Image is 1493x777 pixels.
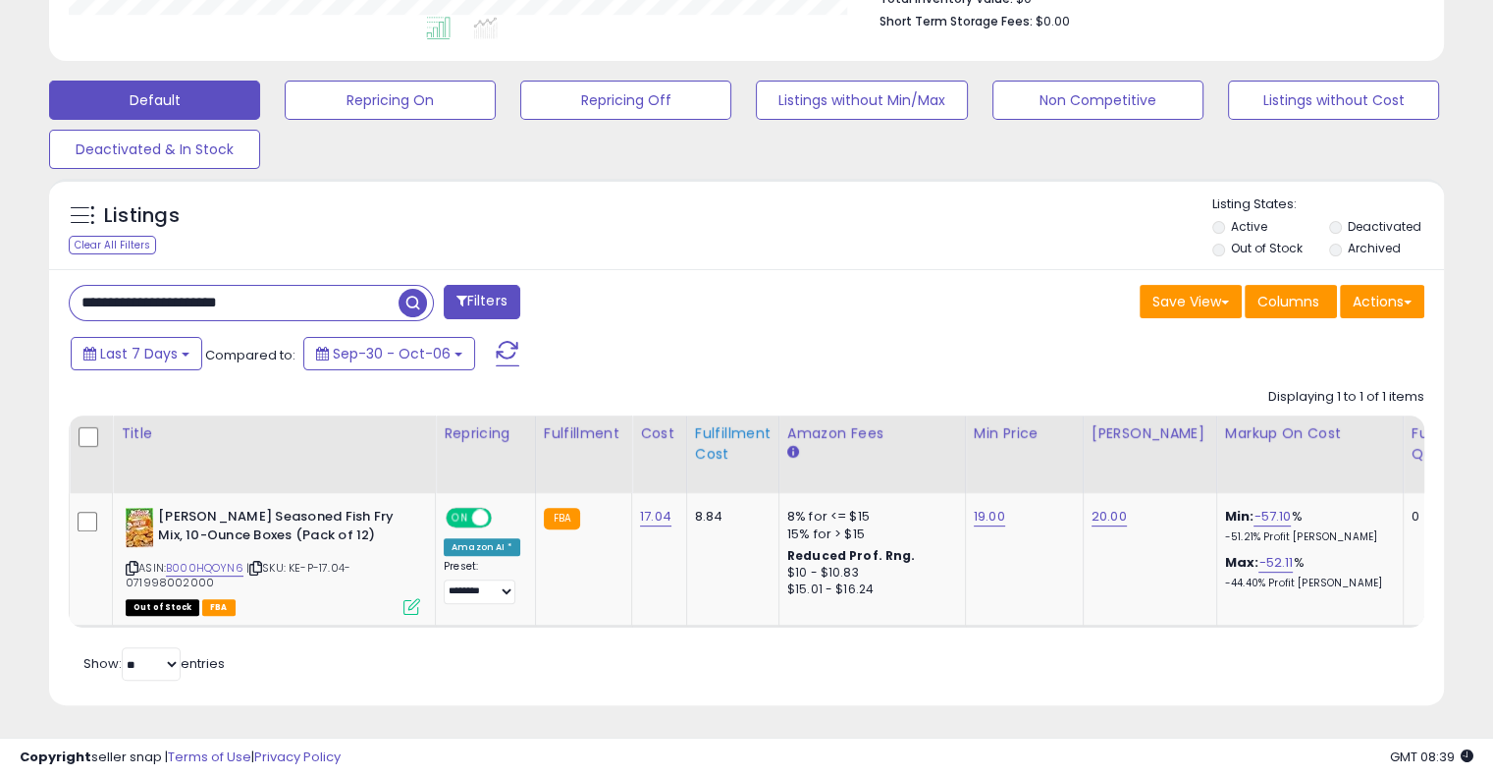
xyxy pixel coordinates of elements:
[787,423,957,444] div: Amazon Fees
[787,547,916,564] b: Reduced Prof. Rng.
[1225,577,1388,590] p: -44.40% Profit [PERSON_NAME]
[1225,507,1254,526] b: Min:
[974,507,1005,527] a: 19.00
[787,565,950,582] div: $10 - $10.83
[1092,507,1127,527] a: 20.00
[126,560,350,589] span: | SKU: KE-P-17.04-071998002000
[448,510,472,527] span: ON
[202,599,236,616] span: FBA
[640,423,678,444] div: Cost
[444,538,520,556] div: Amazon AI *
[1231,218,1267,235] label: Active
[1225,508,1388,544] div: %
[1036,12,1070,30] span: $0.00
[1257,292,1319,311] span: Columns
[489,510,520,527] span: OFF
[254,748,341,766] a: Privacy Policy
[1225,530,1388,544] p: -51.21% Profit [PERSON_NAME]
[544,508,580,529] small: FBA
[880,13,1033,29] b: Short Term Storage Fees:
[1258,553,1293,573] a: -52.11
[69,236,156,254] div: Clear All Filters
[1340,285,1424,318] button: Actions
[1228,81,1439,120] button: Listings without Cost
[520,81,731,120] button: Repricing Off
[49,81,260,120] button: Default
[126,508,153,547] img: 51AVVl2MyyL._SL40_.jpg
[205,346,295,364] span: Compared to:
[1347,218,1420,235] label: Deactivated
[158,508,397,549] b: [PERSON_NAME] Seasoned Fish Fry Mix, 10-Ounce Boxes (Pack of 12)
[20,748,91,766] strong: Copyright
[974,423,1075,444] div: Min Price
[640,507,671,527] a: 17.04
[333,344,451,363] span: Sep-30 - Oct-06
[695,508,764,526] div: 8.84
[1268,388,1424,407] div: Displaying 1 to 1 of 1 items
[1225,423,1395,444] div: Markup on Cost
[126,599,199,616] span: All listings that are currently out of stock and unavailable for purchase on Amazon
[83,654,225,673] span: Show: entries
[285,81,496,120] button: Repricing On
[787,508,950,526] div: 8% for <= $15
[168,748,251,766] a: Terms of Use
[126,508,420,613] div: ASIN:
[1390,748,1473,766] span: 2025-10-14 08:39 GMT
[100,344,178,363] span: Last 7 Days
[1412,508,1472,526] div: 0
[787,526,950,543] div: 15% for > $15
[1347,240,1400,256] label: Archived
[1216,416,1403,493] th: The percentage added to the cost of goods (COGS) that forms the calculator for Min & Max prices.
[71,337,202,370] button: Last 7 Days
[49,130,260,169] button: Deactivated & In Stock
[992,81,1203,120] button: Non Competitive
[544,423,623,444] div: Fulfillment
[121,423,427,444] div: Title
[1253,507,1291,527] a: -57.10
[303,337,475,370] button: Sep-30 - Oct-06
[444,285,520,319] button: Filters
[104,202,180,230] h5: Listings
[1412,423,1479,465] div: Fulfillable Quantity
[20,749,341,767] div: seller snap | |
[695,423,771,465] div: Fulfillment Cost
[756,81,967,120] button: Listings without Min/Max
[444,423,527,444] div: Repricing
[1231,240,1303,256] label: Out of Stock
[444,560,520,604] div: Preset:
[1225,554,1388,590] div: %
[1225,553,1259,572] b: Max:
[787,582,950,598] div: $15.01 - $16.24
[166,560,243,577] a: B000HQOYN6
[1140,285,1242,318] button: Save View
[1092,423,1208,444] div: [PERSON_NAME]
[787,444,799,462] small: Amazon Fees.
[1212,195,1444,214] p: Listing States:
[1245,285,1337,318] button: Columns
